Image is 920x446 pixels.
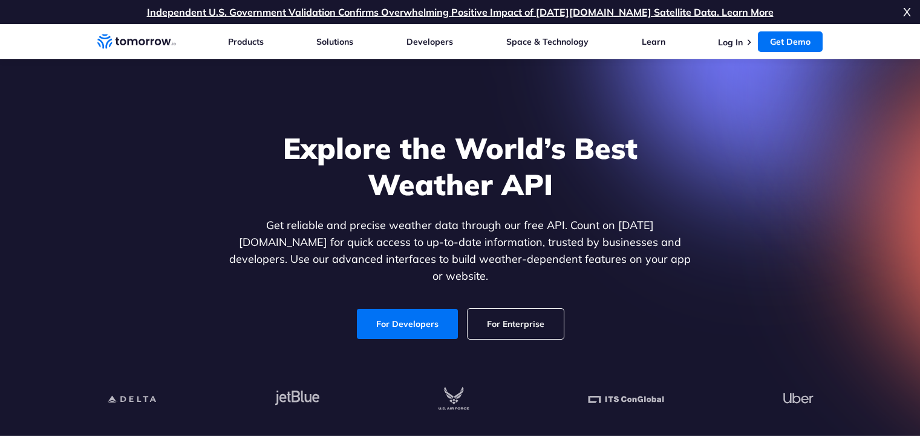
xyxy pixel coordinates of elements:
[227,130,694,202] h1: Explore the World’s Best Weather API
[316,36,353,47] a: Solutions
[718,37,743,48] a: Log In
[468,309,564,339] a: For Enterprise
[97,33,176,51] a: Home link
[228,36,264,47] a: Products
[357,309,458,339] a: For Developers
[758,31,823,52] a: Get Demo
[406,36,453,47] a: Developers
[227,217,694,285] p: Get reliable and precise weather data through our free API. Count on [DATE][DOMAIN_NAME] for quic...
[147,6,774,18] a: Independent U.S. Government Validation Confirms Overwhelming Positive Impact of [DATE][DOMAIN_NAM...
[506,36,589,47] a: Space & Technology
[642,36,665,47] a: Learn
